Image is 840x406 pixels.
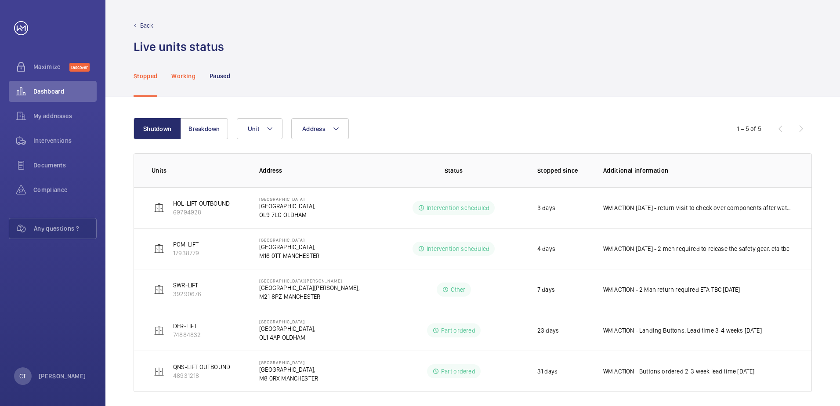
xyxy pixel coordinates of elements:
[603,285,740,294] p: WM ACTION - 2 Man return required ETA TBC [DATE]
[33,112,97,120] span: My addresses
[33,62,69,71] span: Maximize
[69,63,90,72] span: Discover
[33,161,97,170] span: Documents
[152,166,245,175] p: Units
[259,237,319,243] p: [GEOGRAPHIC_DATA]
[173,249,199,257] p: 17938779
[259,166,384,175] p: Address
[259,210,315,219] p: OL9 7LG OLDHAM
[259,360,318,365] p: [GEOGRAPHIC_DATA]
[451,285,466,294] p: Other
[259,196,315,202] p: [GEOGRAPHIC_DATA]
[19,372,26,381] p: CT
[210,72,230,80] p: Paused
[603,244,790,253] p: WM ACTION [DATE] - 2 men required to release the safety gear. eta tbc
[302,125,326,132] span: Address
[173,330,201,339] p: 74884832
[248,125,259,132] span: Unit
[173,208,230,217] p: 69794928
[154,243,164,254] img: elevator.svg
[154,203,164,213] img: elevator.svg
[39,372,86,381] p: [PERSON_NAME]
[259,374,318,383] p: M8 0RX MANCHESTER
[33,185,97,194] span: Compliance
[537,166,589,175] p: Stopped since
[134,72,157,80] p: Stopped
[441,326,475,335] p: Part ordered
[181,118,228,139] button: Breakdown
[33,87,97,96] span: Dashboard
[427,244,489,253] p: Intervention scheduled
[603,203,794,212] p: WM ACTION [DATE] - return visit to check over components after water ingress. ETA TBC
[259,333,315,342] p: OL1 4AP OLDHAM
[173,240,199,249] p: POM-LIFT
[154,366,164,377] img: elevator.svg
[390,166,517,175] p: Status
[603,367,755,376] p: WM ACTION - Buttons ordered 2-3 week lead time [DATE]
[259,251,319,260] p: M16 0TT MANCHESTER
[737,124,761,133] div: 1 – 5 of 5
[291,118,349,139] button: Address
[173,371,230,380] p: 48931218
[33,136,97,145] span: Interventions
[537,326,559,335] p: 23 days
[237,118,282,139] button: Unit
[140,21,153,30] p: Back
[34,224,96,233] span: Any questions ?
[259,365,318,374] p: [GEOGRAPHIC_DATA],
[259,202,315,210] p: [GEOGRAPHIC_DATA],
[171,72,195,80] p: Working
[154,325,164,336] img: elevator.svg
[537,203,555,212] p: 3 days
[603,166,794,175] p: Additional information
[537,285,555,294] p: 7 days
[259,278,360,283] p: [GEOGRAPHIC_DATA][PERSON_NAME]
[173,322,201,330] p: DER-LIFT
[427,203,489,212] p: Intervention scheduled
[537,244,555,253] p: 4 days
[173,281,201,290] p: SWR-LIFT
[259,292,360,301] p: M21 8PZ MANCHESTER
[173,199,230,208] p: HOL-LIFT OUTBOUND
[259,243,319,251] p: [GEOGRAPHIC_DATA],
[537,367,558,376] p: 31 days
[441,367,475,376] p: Part ordered
[259,324,315,333] p: [GEOGRAPHIC_DATA],
[134,118,181,139] button: Shutdown
[259,319,315,324] p: [GEOGRAPHIC_DATA]
[603,326,762,335] p: WM ACTION - Landing Buttons. Lead time 3-4 weeks [DATE]
[259,283,360,292] p: [GEOGRAPHIC_DATA][PERSON_NAME],
[173,290,201,298] p: 39290676
[154,284,164,295] img: elevator.svg
[134,39,224,55] h1: Live units status
[173,362,230,371] p: QNS-LIFT OUTBOUND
